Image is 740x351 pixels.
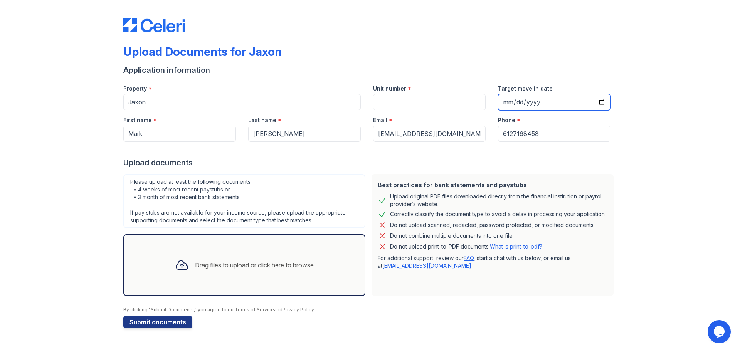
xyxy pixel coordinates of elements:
div: Correctly classify the document type to avoid a delay in processing your application. [390,210,606,219]
a: [EMAIL_ADDRESS][DOMAIN_NAME] [382,262,471,269]
div: Do not upload scanned, redacted, password protected, or modified documents. [390,220,595,230]
div: Do not combine multiple documents into one file. [390,231,514,240]
div: Drag files to upload or click here to browse [195,260,314,270]
a: Privacy Policy. [283,307,315,312]
label: Email [373,116,387,124]
button: Submit documents [123,316,192,328]
label: Property [123,85,147,92]
div: Upload original PDF files downloaded directly from the financial institution or payroll provider’... [390,193,607,208]
label: First name [123,116,152,124]
div: Upload documents [123,157,617,168]
a: FAQ [464,255,474,261]
a: What is print-to-pdf? [490,243,542,250]
div: Upload Documents for Jaxon [123,45,282,59]
p: Do not upload print-to-PDF documents. [390,243,542,250]
img: CE_Logo_Blue-a8612792a0a2168367f1c8372b55b34899dd931a85d93a1a3d3e32e68fde9ad4.png [123,18,185,32]
label: Unit number [373,85,406,92]
div: By clicking "Submit Documents," you agree to our and [123,307,617,313]
p: For additional support, review our , start a chat with us below, or email us at [378,254,607,270]
a: Terms of Service [235,307,274,312]
iframe: chat widget [708,320,732,343]
label: Phone [498,116,515,124]
div: Please upload at least the following documents: • 4 weeks of most recent paystubs or • 3 month of... [123,174,365,228]
label: Last name [248,116,276,124]
div: Application information [123,65,617,76]
label: Target move in date [498,85,553,92]
div: Best practices for bank statements and paystubs [378,180,607,190]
